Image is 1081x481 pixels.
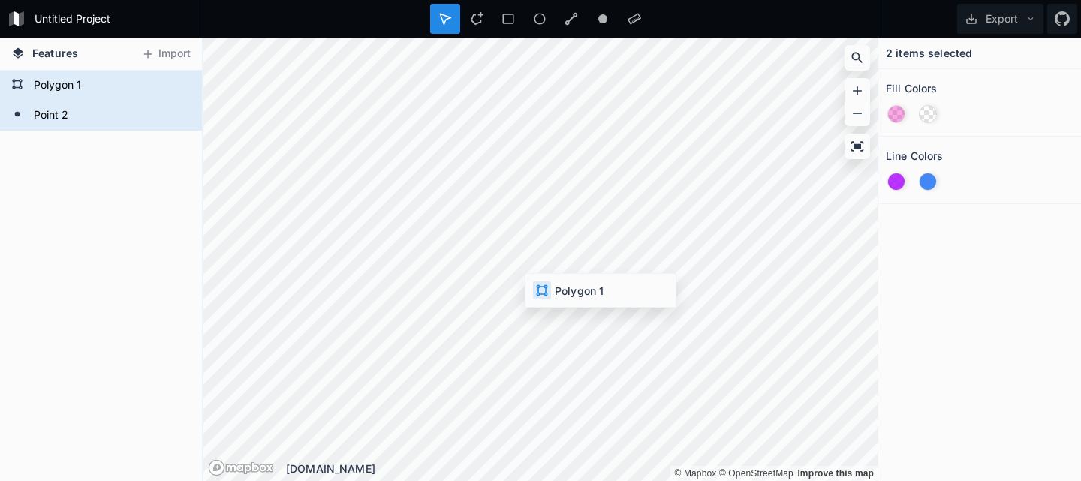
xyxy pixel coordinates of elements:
a: Mapbox logo [208,459,274,476]
h4: 2 items selected [886,45,972,61]
a: OpenStreetMap [719,468,793,479]
h2: Fill Colors [886,77,938,100]
h2: Line Colors [886,144,944,167]
span: Features [32,45,78,61]
button: Export [957,4,1043,34]
div: [DOMAIN_NAME] [286,461,878,476]
a: Map feedback [797,468,874,479]
button: Import [134,42,198,66]
a: Mapbox [674,468,716,479]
